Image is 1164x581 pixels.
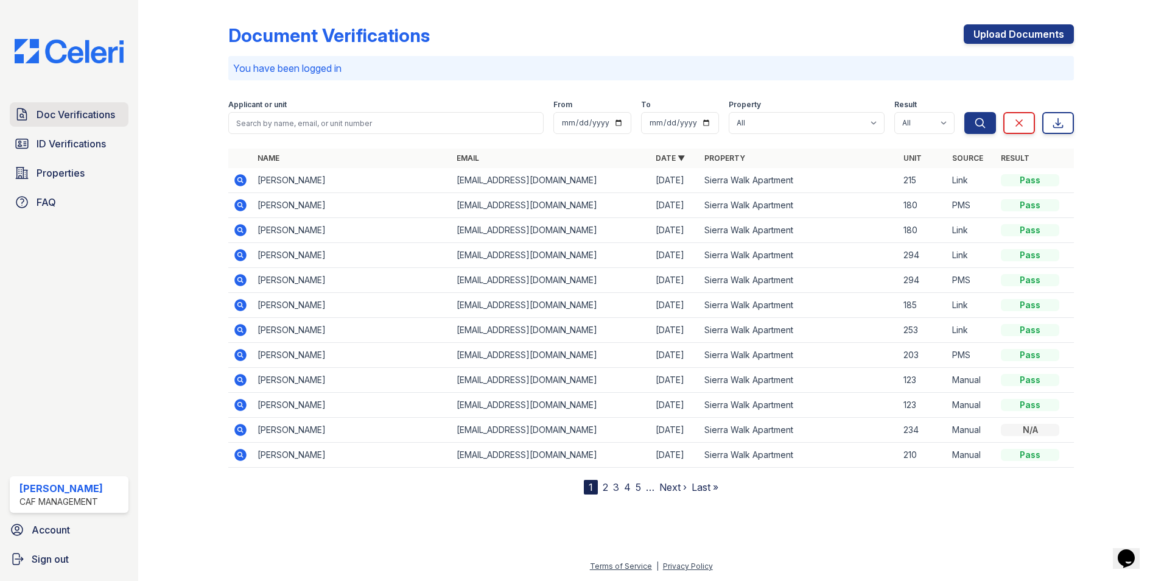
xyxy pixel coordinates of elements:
[603,481,608,493] a: 2
[903,153,922,163] a: Unit
[699,268,899,293] td: Sierra Walk Apartment
[452,368,651,393] td: [EMAIL_ADDRESS][DOMAIN_NAME]
[947,218,996,243] td: Link
[952,153,983,163] a: Source
[10,190,128,214] a: FAQ
[1001,199,1059,211] div: Pass
[699,318,899,343] td: Sierra Walk Apartment
[37,136,106,151] span: ID Verifications
[899,293,947,318] td: 185
[452,418,651,443] td: [EMAIL_ADDRESS][DOMAIN_NAME]
[899,343,947,368] td: 203
[5,547,133,571] a: Sign out
[964,24,1074,44] a: Upload Documents
[899,218,947,243] td: 180
[452,193,651,218] td: [EMAIL_ADDRESS][DOMAIN_NAME]
[699,193,899,218] td: Sierra Walk Apartment
[1113,532,1152,569] iframe: chat widget
[651,418,699,443] td: [DATE]
[1001,249,1059,261] div: Pass
[457,153,479,163] a: Email
[253,443,452,468] td: [PERSON_NAME]
[636,481,641,493] a: 5
[1001,424,1059,436] div: N/A
[729,100,761,110] label: Property
[32,552,69,566] span: Sign out
[37,195,56,210] span: FAQ
[1001,449,1059,461] div: Pass
[699,168,899,193] td: Sierra Walk Apartment
[228,112,544,134] input: Search by name, email, or unit number
[253,368,452,393] td: [PERSON_NAME]
[947,168,996,193] td: Link
[641,100,651,110] label: To
[947,443,996,468] td: Manual
[947,243,996,268] td: Link
[663,562,713,571] a: Privacy Policy
[899,268,947,293] td: 294
[258,153,279,163] a: Name
[947,368,996,393] td: Manual
[452,168,651,193] td: [EMAIL_ADDRESS][DOMAIN_NAME]
[699,293,899,318] td: Sierra Walk Apartment
[452,443,651,468] td: [EMAIL_ADDRESS][DOMAIN_NAME]
[19,496,103,508] div: CAF Management
[590,562,652,571] a: Terms of Service
[1001,349,1059,361] div: Pass
[228,100,287,110] label: Applicant or unit
[651,343,699,368] td: [DATE]
[699,443,899,468] td: Sierra Walk Apartment
[584,480,598,495] div: 1
[253,293,452,318] td: [PERSON_NAME]
[1001,299,1059,311] div: Pass
[19,481,103,496] div: [PERSON_NAME]
[5,39,133,63] img: CE_Logo_Blue-a8612792a0a2168367f1c8372b55b34899dd931a85d93a1a3d3e32e68fde9ad4.png
[5,518,133,542] a: Account
[699,393,899,418] td: Sierra Walk Apartment
[253,393,452,418] td: [PERSON_NAME]
[656,153,685,163] a: Date ▼
[253,268,452,293] td: [PERSON_NAME]
[651,368,699,393] td: [DATE]
[452,243,651,268] td: [EMAIL_ADDRESS][DOMAIN_NAME]
[651,318,699,343] td: [DATE]
[10,132,128,156] a: ID Verifications
[899,168,947,193] td: 215
[253,418,452,443] td: [PERSON_NAME]
[1001,224,1059,236] div: Pass
[1001,399,1059,411] div: Pass
[553,100,572,110] label: From
[947,318,996,343] td: Link
[253,168,452,193] td: [PERSON_NAME]
[1001,374,1059,386] div: Pass
[613,481,619,493] a: 3
[692,481,718,493] a: Last »
[899,243,947,268] td: 294
[947,293,996,318] td: Link
[1001,153,1029,163] a: Result
[899,418,947,443] td: 234
[253,193,452,218] td: [PERSON_NAME]
[899,443,947,468] td: 210
[699,343,899,368] td: Sierra Walk Apartment
[699,368,899,393] td: Sierra Walk Apartment
[1001,274,1059,286] div: Pass
[452,268,651,293] td: [EMAIL_ADDRESS][DOMAIN_NAME]
[894,100,917,110] label: Result
[624,481,631,493] a: 4
[947,268,996,293] td: PMS
[659,481,687,493] a: Next ›
[899,318,947,343] td: 253
[656,562,659,571] div: |
[899,393,947,418] td: 123
[947,418,996,443] td: Manual
[899,368,947,393] td: 123
[651,443,699,468] td: [DATE]
[704,153,745,163] a: Property
[452,318,651,343] td: [EMAIL_ADDRESS][DOMAIN_NAME]
[10,102,128,127] a: Doc Verifications
[651,168,699,193] td: [DATE]
[699,218,899,243] td: Sierra Walk Apartment
[253,243,452,268] td: [PERSON_NAME]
